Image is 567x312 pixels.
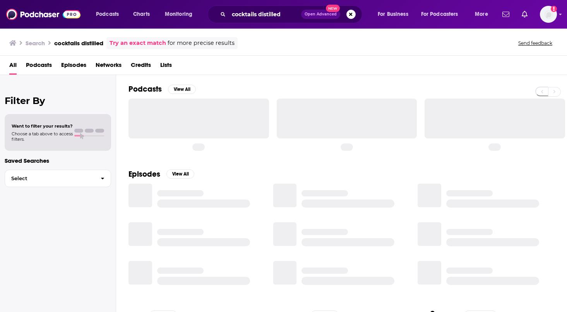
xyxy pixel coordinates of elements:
[110,39,166,48] a: Try an exact match
[416,8,469,20] button: open menu
[372,8,418,20] button: open menu
[421,9,458,20] span: For Podcasters
[5,157,111,164] p: Saved Searches
[96,9,119,20] span: Podcasts
[378,9,408,20] span: For Business
[540,6,557,23] button: Show profile menu
[9,59,17,75] a: All
[301,10,340,19] button: Open AdvancedNew
[475,9,488,20] span: More
[61,59,86,75] a: Episodes
[26,59,52,75] a: Podcasts
[165,9,192,20] span: Monitoring
[128,84,196,94] a: PodcastsView All
[229,8,301,20] input: Search podcasts, credits, & more...
[215,5,370,23] div: Search podcasts, credits, & more...
[133,9,150,20] span: Charts
[6,7,81,22] img: Podchaser - Follow, Share and Rate Podcasts
[96,59,122,75] a: Networks
[540,6,557,23] span: Logged in as BaltzandCompany
[305,12,337,16] span: Open Advanced
[12,123,73,129] span: Want to filter your results?
[551,6,557,12] svg: Add a profile image
[168,39,235,48] span: for more precise results
[128,8,154,20] a: Charts
[159,8,202,20] button: open menu
[12,131,73,142] span: Choose a tab above to access filters.
[5,170,111,187] button: Select
[166,169,194,179] button: View All
[91,8,129,20] button: open menu
[519,8,531,21] a: Show notifications dropdown
[128,169,194,179] a: EpisodesView All
[516,40,555,46] button: Send feedback
[469,8,498,20] button: open menu
[5,95,111,106] h2: Filter By
[26,39,45,47] h3: Search
[131,59,151,75] a: Credits
[540,6,557,23] img: User Profile
[326,5,340,12] span: New
[160,59,172,75] a: Lists
[499,8,512,21] a: Show notifications dropdown
[128,169,160,179] h2: Episodes
[128,84,162,94] h2: Podcasts
[5,176,94,181] span: Select
[168,85,196,94] button: View All
[54,39,103,47] h3: cocktails distilled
